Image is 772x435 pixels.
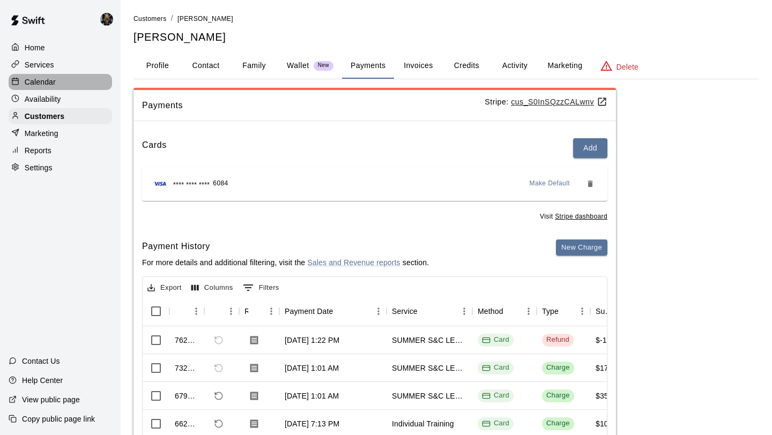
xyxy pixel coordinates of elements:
button: Download Receipt [244,386,264,406]
a: Marketing [9,125,112,141]
p: Home [25,42,45,53]
p: Availability [25,94,61,104]
h6: Payment History [142,239,429,253]
button: Sort [175,304,190,319]
p: Reports [25,145,51,156]
div: Card [482,418,509,429]
a: Availability [9,91,112,107]
button: Sort [503,304,518,319]
div: SUMMER S&C LEVEL 2 [392,391,467,401]
button: Sort [248,304,263,319]
span: Refund payment [210,387,228,405]
li: / [171,13,173,24]
button: Menu [370,303,387,319]
p: Help Center [22,375,63,386]
div: Method [478,296,503,326]
p: Services [25,59,54,70]
h5: [PERSON_NAME] [133,30,759,44]
div: $178.29 [596,363,623,373]
div: 662617 [175,418,199,429]
nav: breadcrumb [133,13,759,25]
a: Sales and Revenue reports [307,258,400,267]
img: Credit card brand logo [151,178,170,189]
p: Delete [617,62,639,72]
button: Show filters [240,279,282,296]
div: Receipt [239,296,279,326]
div: SUMMER S&C LEVEL 2 [392,335,467,346]
p: View public page [22,394,80,405]
button: Download Receipt [244,358,264,378]
div: $100.00 [596,418,623,429]
span: Visit [540,212,607,222]
div: Charge [546,418,570,429]
a: Calendar [9,74,112,90]
div: 762264 [175,335,199,346]
button: Menu [456,303,472,319]
button: New Charge [556,239,607,256]
h6: Cards [142,138,167,158]
div: Settings [9,160,112,176]
p: Wallet [287,60,309,71]
button: Remove [582,175,599,192]
div: Charge [546,391,570,401]
a: Stripe dashboard [555,213,607,220]
a: Reports [9,142,112,159]
div: 679370 [175,391,199,401]
div: $350.00 [596,391,623,401]
div: Id [169,296,204,326]
div: 732027 [175,363,199,373]
button: Download Receipt [244,331,264,350]
p: For more details and additional filtering, visit the section. [142,257,429,268]
div: Card [482,391,509,401]
span: This payment has already been refunded. The refund has ID 762264 [210,359,228,377]
div: Refund [204,296,239,326]
div: Refund [546,335,569,345]
button: Sort [210,304,225,319]
button: Add [573,138,607,158]
button: Download Receipt [244,414,264,433]
div: Type [542,296,559,326]
div: Receipt [244,296,248,326]
button: Menu [574,303,590,319]
button: Contact [182,53,230,79]
button: Activity [491,53,539,79]
div: Service [392,296,418,326]
div: SUMMER S&C LEVEL 2 [392,363,467,373]
button: Menu [188,303,204,319]
button: Select columns [189,280,236,296]
div: Card [482,335,509,345]
button: Marketing [539,53,591,79]
p: Customers [25,111,64,122]
span: [PERSON_NAME] [177,15,233,22]
button: Profile [133,53,182,79]
div: $-178.29 [596,335,626,346]
div: Service [387,296,472,326]
a: Home [9,40,112,56]
button: Sort [559,304,574,319]
div: basic tabs example [133,53,759,79]
a: Customers [133,14,167,22]
p: Copy public page link [22,414,95,424]
div: Charge [546,363,570,373]
span: Make Default [530,178,570,189]
div: Payment Date [279,296,387,326]
div: Card [482,363,509,373]
button: Invoices [394,53,442,79]
a: Services [9,57,112,73]
a: Customers [9,108,112,124]
p: Contact Us [22,356,60,366]
p: Calendar [25,77,56,87]
div: Garrett & Sean 1on1 Lessons [98,9,121,30]
span: New [314,62,333,69]
button: Menu [263,303,279,319]
div: Subtotal [596,296,613,326]
span: Cannot refund a payment with type REFUND [210,331,228,349]
a: cus_S0InSQzzCALwnv [511,97,607,106]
